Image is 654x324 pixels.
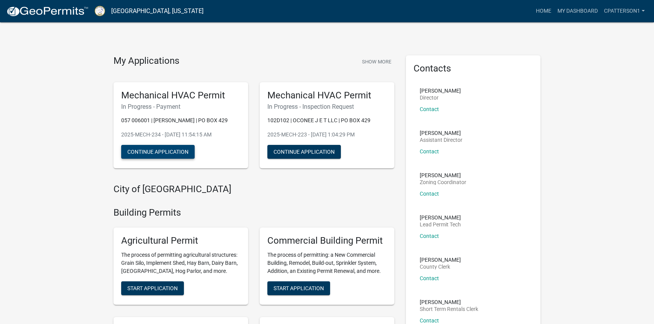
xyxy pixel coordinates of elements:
h6: In Progress - Inspection Request [267,103,387,110]
span: Start Application [274,285,324,291]
p: Lead Permit Tech [420,222,461,227]
h4: City of [GEOGRAPHIC_DATA] [113,184,394,195]
a: Home [533,4,554,18]
a: My Dashboard [554,4,601,18]
a: Contact [420,148,439,155]
button: Continue Application [121,145,195,159]
p: 057 006001 | [PERSON_NAME] | PO BOX 429 [121,116,240,125]
img: Putnam County, Georgia [95,6,105,16]
a: Contact [420,233,439,239]
p: Assistant Director [420,137,462,143]
a: Contact [420,317,439,324]
a: [GEOGRAPHIC_DATA], [US_STATE] [111,5,204,18]
p: 2025-MECH-234 - [DATE] 11:54:15 AM [121,131,240,139]
h4: Building Permits [113,207,394,218]
h6: In Progress - Payment [121,103,240,110]
p: [PERSON_NAME] [420,299,478,305]
span: Start Application [127,285,178,291]
p: [PERSON_NAME] [420,215,461,220]
a: Contact [420,191,439,197]
p: 2025-MECH-223 - [DATE] 1:04:29 PM [267,131,387,139]
button: Show More [359,55,394,68]
p: 102D102 | OCONEE J E T LLC | PO BOX 429 [267,116,387,125]
p: County Clerk [420,264,461,269]
p: Short Term Rentals Clerk [420,306,478,312]
a: cpatterson1 [601,4,648,18]
button: Start Application [121,281,184,295]
p: Zoning Coordinator [420,179,466,185]
button: Continue Application [267,145,341,159]
p: The process of permitting agricultural structures: Grain Silo, Implement Shed, Hay Barn, Dairy Ba... [121,251,240,275]
h5: Mechanical HVAC Permit [267,90,387,101]
h4: My Applications [113,55,179,67]
button: Start Application [267,281,330,295]
p: [PERSON_NAME] [420,257,461,263]
p: Director [420,95,461,100]
a: Contact [420,275,439,281]
h5: Commercial Building Permit [267,235,387,246]
h5: Mechanical HVAC Permit [121,90,240,101]
p: [PERSON_NAME] [420,88,461,93]
p: [PERSON_NAME] [420,173,466,178]
h5: Agricultural Permit [121,235,240,246]
p: The process of permitting: a New Commercial Building, Remodel, Build-out, Sprinkler System, Addit... [267,251,387,275]
h5: Contacts [414,63,533,74]
a: Contact [420,106,439,112]
p: [PERSON_NAME] [420,130,462,136]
